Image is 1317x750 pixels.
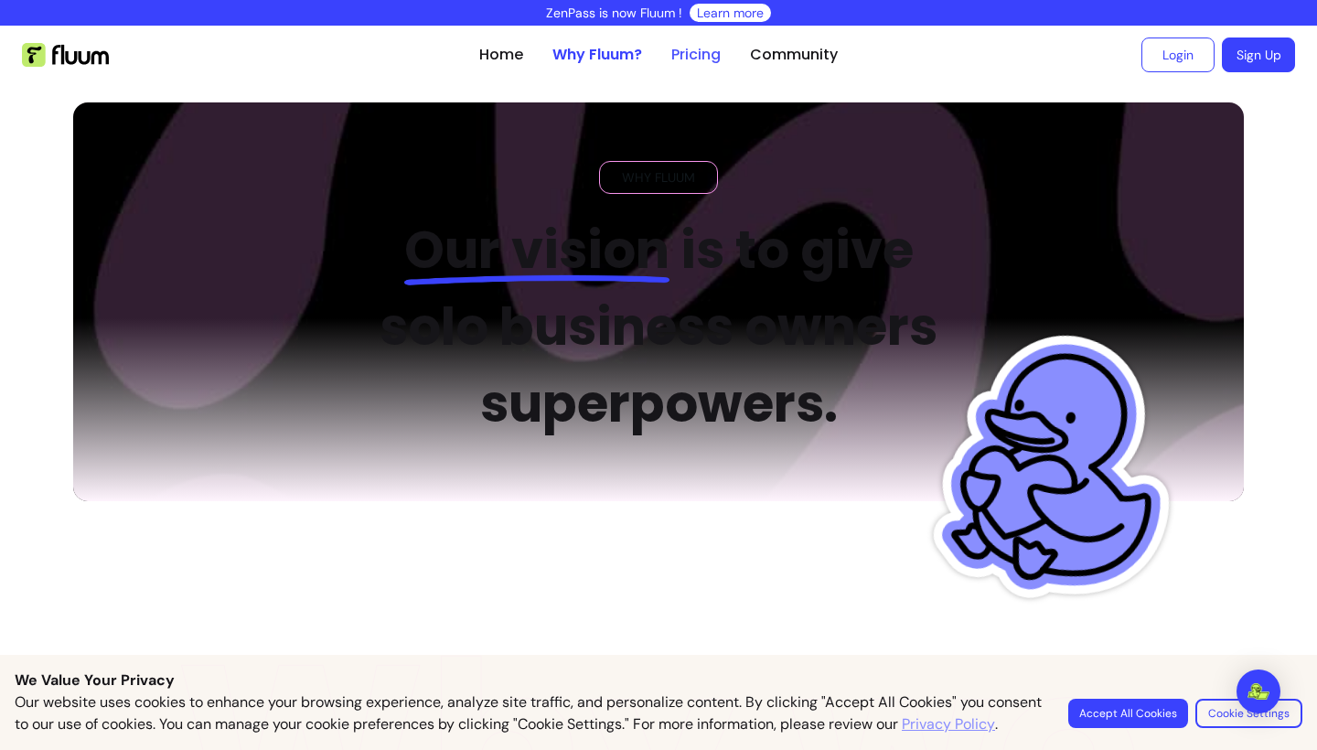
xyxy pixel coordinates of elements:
[671,44,721,66] a: Pricing
[15,691,1046,735] p: Our website uses cookies to enhance your browsing experience, analyze site traffic, and personali...
[1068,699,1188,728] button: Accept All Cookies
[552,44,642,66] a: Why Fluum?
[546,4,682,22] p: ZenPass is now Fluum !
[1141,37,1215,72] a: Login
[1237,670,1280,713] div: Open Intercom Messenger
[902,713,995,735] a: Privacy Policy
[479,44,523,66] a: Home
[917,290,1205,649] img: Fluum Duck sticker
[22,43,109,67] img: Fluum Logo
[1195,699,1302,728] button: Cookie Settings
[15,670,1302,691] p: We Value Your Privacy
[1222,37,1295,72] a: Sign Up
[750,44,838,66] a: Community
[615,168,702,187] span: WHY FLUUM
[349,212,969,443] h2: is to give solo business owners superpowers.
[404,214,669,286] span: Our vision
[697,4,764,22] a: Learn more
